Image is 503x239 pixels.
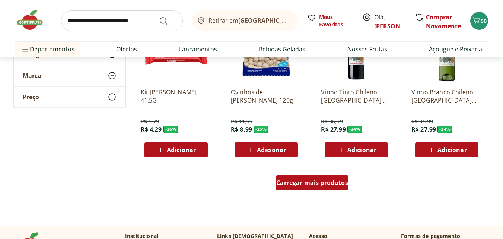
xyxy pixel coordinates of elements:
[374,22,423,30] a: [PERSON_NAME]
[23,72,41,79] span: Marca
[141,118,159,125] span: R$ 5,79
[321,88,392,104] a: Vinho Tinto Chileno [GEOGRAPHIC_DATA] Carménère 750ml
[23,93,39,101] span: Preço
[116,45,137,54] a: Ofertas
[415,142,478,157] button: Adicionar
[141,88,211,104] a: Kit [PERSON_NAME] 41,5G
[14,87,125,107] button: Preço
[167,147,196,153] span: Adicionar
[276,180,348,186] span: Carregar mais produtos
[411,88,482,104] a: Vinho Branco Chileno [GEOGRAPHIC_DATA] Sauvignon Blanc 750ml
[321,125,346,133] span: R$ 27,99
[14,65,125,86] button: Marca
[437,126,452,133] span: - 24 %
[411,125,436,133] span: R$ 27,99
[259,45,305,54] a: Bebidas Geladas
[319,13,353,28] span: Meus Favoritos
[231,118,252,125] span: R$ 11,99
[238,16,364,25] b: [GEOGRAPHIC_DATA]/[GEOGRAPHIC_DATA]
[307,13,353,28] a: Meus Favoritos
[347,45,387,54] a: Nossas Frutas
[159,16,177,25] button: Submit Search
[374,13,407,31] span: Olá,
[429,45,482,54] a: Açougue e Peixaria
[179,45,217,54] a: Lançamentos
[347,147,376,153] span: Adicionar
[426,13,461,30] a: Comprar Novamente
[163,126,178,133] span: - 26 %
[208,17,291,24] span: Retirar em
[325,142,388,157] button: Adicionar
[144,142,208,157] button: Adicionar
[141,125,162,133] span: R$ 4,29
[321,118,343,125] span: R$ 36,99
[481,17,487,24] span: 50
[411,118,433,125] span: R$ 36,99
[21,40,30,58] button: Menu
[61,10,183,31] input: search
[437,147,467,153] span: Adicionar
[257,147,286,153] span: Adicionar
[235,142,298,157] button: Adicionar
[231,125,252,133] span: R$ 8,99
[192,10,298,31] button: Retirar em[GEOGRAPHIC_DATA]/[GEOGRAPHIC_DATA]
[254,126,268,133] span: - 25 %
[276,175,348,193] a: Carregar mais produtos
[347,126,362,133] span: - 24 %
[15,9,52,31] img: Hortifruti
[470,12,488,30] button: Carrinho
[21,40,74,58] span: Departamentos
[231,88,302,104] a: Ovinhos de [PERSON_NAME] 120g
